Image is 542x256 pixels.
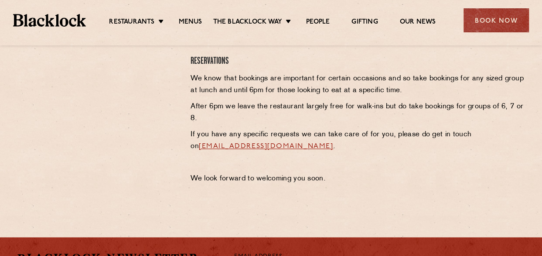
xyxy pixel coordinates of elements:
p: If you have any specific requests we can take care of for you, please do get in touch on . [191,129,525,152]
h4: Reservations [191,55,525,67]
img: BL_Textured_Logo-footer-cropped.svg [13,14,86,26]
div: Book Now [464,8,529,32]
a: Gifting [351,18,378,28]
p: After 6pm we leave the restaurant largely free for walk-ins but do take bookings for groups of 6,... [191,101,525,125]
a: People [306,18,330,28]
a: Menus [179,18,202,28]
p: We look forward to welcoming you soon. [191,173,525,185]
p: We know that bookings are important for certain occasions and so take bookings for any sized grou... [191,73,525,97]
a: Our News [400,18,436,28]
a: Restaurants [109,18,154,28]
a: The Blacklock Way [213,18,282,28]
a: [EMAIL_ADDRESS][DOMAIN_NAME] [199,143,333,150]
